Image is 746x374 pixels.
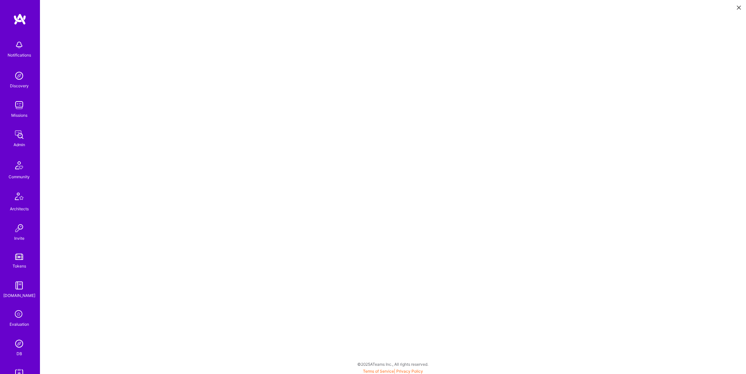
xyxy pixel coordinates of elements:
[13,222,26,235] img: Invite
[9,173,30,180] div: Community
[11,112,27,119] div: Missions
[737,6,741,10] i: icon Close
[10,205,29,212] div: Architects
[13,337,26,350] img: Admin Search
[14,235,24,242] div: Invite
[8,52,31,59] div: Notifications
[10,82,29,89] div: Discovery
[15,254,23,260] img: tokens
[13,69,26,82] img: discovery
[3,292,35,299] div: [DOMAIN_NAME]
[11,189,27,205] img: Architects
[13,13,26,25] img: logo
[13,38,26,52] img: bell
[13,279,26,292] img: guide book
[11,157,27,173] img: Community
[17,350,22,357] div: DB
[13,308,25,321] i: icon SelectionTeam
[13,128,26,141] img: admin teamwork
[10,321,29,328] div: Evaluation
[14,141,25,148] div: Admin
[13,99,26,112] img: teamwork
[13,263,26,270] div: Tokens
